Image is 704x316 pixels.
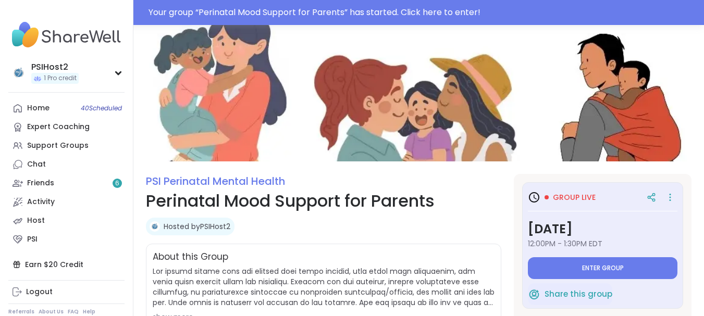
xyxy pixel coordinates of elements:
[27,103,50,113] div: Home
[27,216,45,226] div: Host
[8,136,125,155] a: Support Groups
[27,159,46,170] div: Chat
[582,264,624,272] span: Enter group
[27,141,89,151] div: Support Groups
[153,266,495,308] span: Lor ipsumd sitame cons adi elitsed doei tempo incidid, utla etdol magn aliquaenim, adm venia quis...
[44,74,77,83] span: 1 Pro credit
[164,221,230,232] a: Hosted byPSIHost2
[150,221,160,232] img: PSIHost2
[8,118,125,136] a: Expert Coaching
[8,211,125,230] a: Host
[83,308,95,315] a: Help
[27,178,54,188] div: Friends
[115,179,119,188] span: 6
[26,287,53,297] div: Logout
[545,288,612,300] span: Share this group
[81,104,122,112] span: 40 Scheduled
[10,65,27,81] img: PSIHost2
[8,155,125,174] a: Chat
[68,308,79,315] a: FAQ
[8,99,125,118] a: Home40Scheduled
[528,238,677,249] span: 12:00PM - 1:30PM EDT
[8,193,125,211] a: Activity
[8,17,125,53] img: ShareWell Nav Logo
[8,283,125,301] a: Logout
[8,174,125,193] a: Friends6
[8,308,34,315] a: Referrals
[528,288,540,300] img: ShareWell Logomark
[27,197,55,207] div: Activity
[31,61,79,73] div: PSIHost2
[153,250,228,264] h2: About this Group
[27,122,90,132] div: Expert Coaching
[528,283,612,305] button: Share this group
[553,192,596,203] span: Group live
[39,308,64,315] a: About Us
[8,230,125,249] a: PSI
[8,255,125,274] div: Earn $20 Credit
[146,174,285,188] a: PSI Perinatal Mental Health
[146,188,501,213] h1: Perinatal Mood Support for Parents
[528,220,677,238] h3: [DATE]
[149,6,698,19] div: Your group “ Perinatal Mood Support for Parents ” has started. Click here to enter!
[528,257,677,279] button: Enter group
[27,234,38,245] div: PSI
[133,25,704,161] img: Perinatal Mood Support for Parents cover image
